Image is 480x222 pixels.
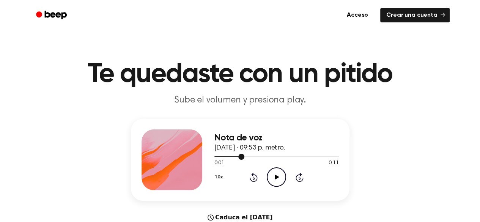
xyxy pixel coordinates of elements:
a: Acceso [339,6,376,24]
a: Crear una cuenta [380,8,449,22]
font: Te quedaste con un pitido [88,61,392,88]
font: Caduca el [DATE] [215,214,272,221]
font: Acceso [347,12,368,18]
font: Sube el volumen y presiona play. [174,96,306,105]
font: [DATE] · 09:53 p. metro. [214,145,285,151]
button: 1.0x [214,171,226,184]
font: 0:11 [329,161,338,166]
a: Bip [31,8,74,23]
font: 0:01 [214,161,224,166]
font: 1.0x [215,175,223,179]
font: Nota de voz [214,133,263,142]
font: Crear una cuenta [386,12,437,18]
